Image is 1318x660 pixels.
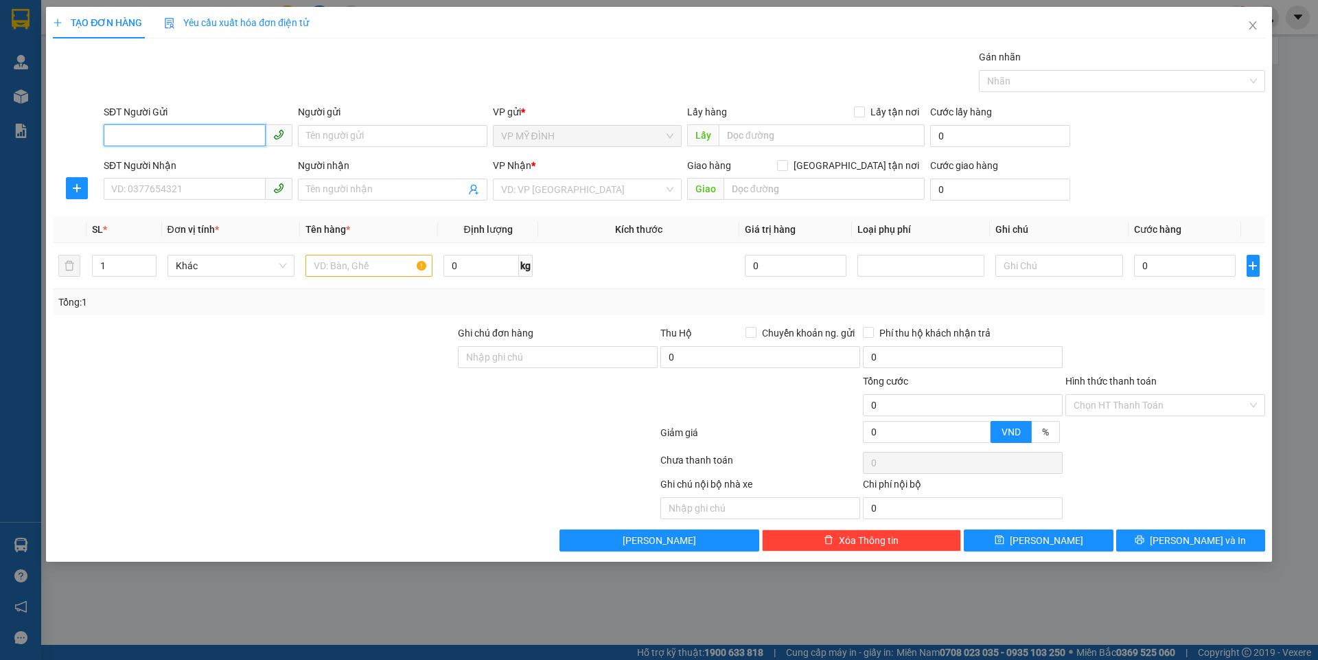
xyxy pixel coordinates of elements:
span: plus [67,183,87,194]
span: user-add [468,184,479,195]
span: Lấy hàng [687,106,727,117]
div: Người gửi [298,104,487,120]
span: Tổng cước [863,376,908,387]
div: VP gửi [493,104,682,120]
span: VP MỸ ĐÌNH [501,126,673,146]
label: Ghi chú đơn hàng [458,328,533,339]
div: Chưa thanh toán [659,453,862,477]
label: Cước giao hàng [930,160,998,171]
button: Close [1234,7,1272,45]
span: VND [1002,426,1021,437]
div: SĐT Người Gửi [104,104,292,120]
button: plus [1247,255,1260,277]
input: Cước giao hàng [930,179,1070,201]
span: Giao [687,178,724,200]
div: Chi phí nội bộ [863,477,1063,497]
input: 0 [745,255,847,277]
input: Nhập ghi chú [660,497,860,519]
button: deleteXóa Thông tin [762,530,962,551]
span: TẠO ĐƠN HÀNG [53,17,142,28]
button: plus [66,177,88,199]
span: close [1247,20,1258,31]
span: Thu Hộ [660,328,692,339]
label: Hình thức thanh toán [1065,376,1157,387]
span: [GEOGRAPHIC_DATA] tận nơi [788,158,925,173]
label: Gán nhãn [979,52,1021,62]
span: SL [92,224,103,235]
span: Xóa Thông tin [839,533,899,548]
span: phone [273,129,284,140]
input: Ghi Chú [995,255,1122,277]
button: printer[PERSON_NAME] và In [1116,530,1265,551]
input: Ghi chú đơn hàng [458,346,658,368]
span: Đơn vị tính [167,224,219,235]
span: Chuyển khoản ng. gửi [756,326,860,341]
div: Người nhận [298,158,487,173]
span: plus [1247,260,1259,271]
button: [PERSON_NAME] [559,530,759,551]
span: save [995,535,1004,546]
span: % [1042,426,1049,437]
div: Ghi chú nội bộ nhà xe [660,477,860,497]
span: Lấy tận nơi [865,104,925,120]
span: Lấy [687,124,719,146]
span: kg [519,255,533,277]
div: Giảm giá [659,425,862,449]
span: [PERSON_NAME] [623,533,696,548]
th: Ghi chú [990,216,1128,243]
input: Cước lấy hàng [930,125,1070,147]
span: [PERSON_NAME] [1010,533,1083,548]
input: Dọc đường [719,124,925,146]
span: Tên hàng [305,224,350,235]
span: [PERSON_NAME] và In [1150,533,1246,548]
span: Định lượng [463,224,512,235]
th: Loại phụ phí [852,216,990,243]
div: SĐT Người Nhận [104,158,292,173]
span: Giao hàng [687,160,731,171]
span: Yêu cầu xuất hóa đơn điện tử [164,17,309,28]
div: Tổng: 1 [58,295,509,310]
span: Kích thước [615,224,662,235]
span: phone [273,183,284,194]
span: Giá trị hàng [745,224,796,235]
button: delete [58,255,80,277]
span: Khác [176,255,286,276]
span: Phí thu hộ khách nhận trả [874,326,996,341]
img: icon [164,18,175,29]
input: Dọc đường [724,178,925,200]
label: Cước lấy hàng [930,106,992,117]
span: plus [53,18,62,27]
span: delete [824,535,833,546]
span: Cước hàng [1134,224,1181,235]
button: save[PERSON_NAME] [964,530,1113,551]
span: VP Nhận [493,160,531,171]
input: VD: Bàn, Ghế [305,255,432,277]
span: printer [1135,535,1144,546]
